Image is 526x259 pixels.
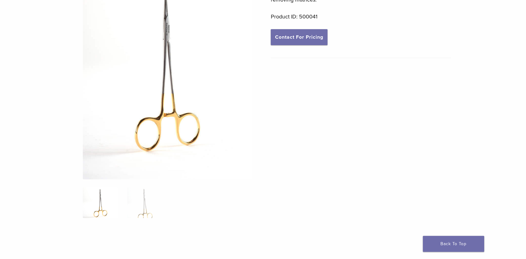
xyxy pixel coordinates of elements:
p: Product ID: 500041 [271,12,451,21]
img: Bioclear Micro Hemostat (C5) - Image 2 [127,187,163,218]
a: Contact For Pricing [271,29,328,45]
img: Clark-Micro-Hemostat-1-e1548843628813-324x324.jpg [83,187,118,218]
a: Back To Top [423,236,484,252]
